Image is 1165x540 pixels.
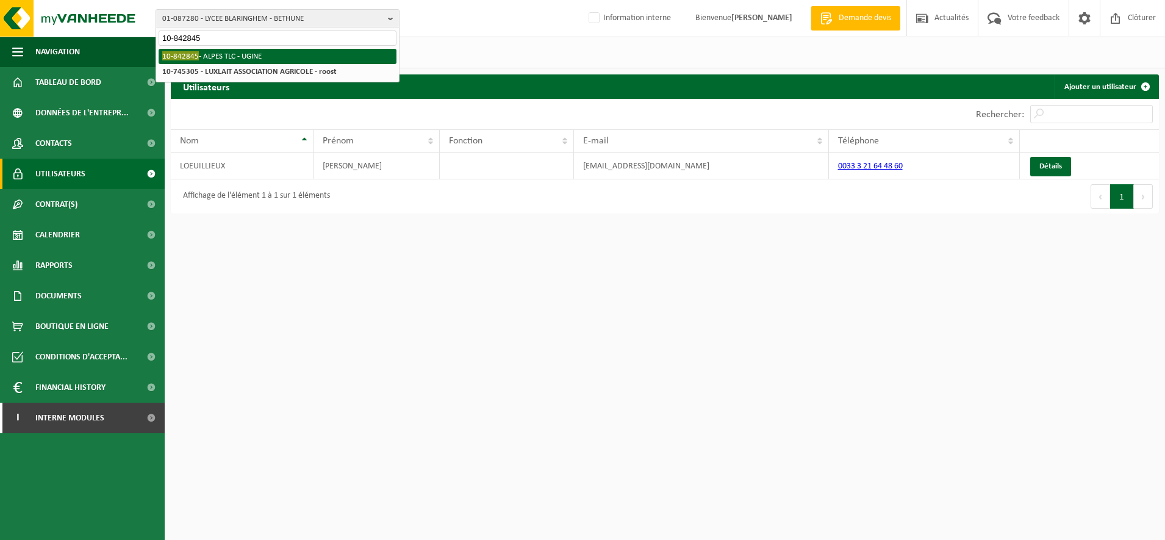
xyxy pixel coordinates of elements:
[449,136,482,146] span: Fonction
[838,136,879,146] span: Téléphone
[35,189,77,220] span: Contrat(s)
[583,136,609,146] span: E-mail
[35,128,72,159] span: Contacts
[35,98,129,128] span: Données de l'entrepr...
[323,136,354,146] span: Prénom
[171,153,314,179] td: LOEUILLIEUX
[35,37,80,67] span: Navigation
[177,185,330,207] div: Affichage de l'élément 1 à 1 sur 1 éléments
[162,68,337,76] strong: 10-745305 - LUXLAIT ASSOCIATION AGRICOLE - roost
[35,372,106,403] span: Financial History
[180,136,199,146] span: Nom
[35,342,127,372] span: Conditions d'accepta...
[12,403,23,433] span: I
[156,9,400,27] button: 01-087280 - LYCEE BLARINGHEM - BETHUNE
[171,74,242,98] h2: Utilisateurs
[35,311,109,342] span: Boutique en ligne
[811,6,900,31] a: Demande devis
[35,281,82,311] span: Documents
[574,153,828,179] td: [EMAIL_ADDRESS][DOMAIN_NAME]
[314,153,440,179] td: [PERSON_NAME]
[586,9,671,27] label: Information interne
[35,220,80,250] span: Calendrier
[1134,184,1153,209] button: Next
[1091,184,1110,209] button: Previous
[35,159,85,189] span: Utilisateurs
[836,12,894,24] span: Demande devis
[976,110,1024,120] label: Rechercher:
[35,403,104,433] span: Interne modules
[35,67,101,98] span: Tableau de bord
[162,10,383,28] span: 01-087280 - LYCEE BLARINGHEM - BETHUNE
[731,13,792,23] strong: [PERSON_NAME]
[1030,157,1071,176] a: Détails
[159,31,396,46] input: Chercher des succursales liées
[1055,74,1158,99] a: Ajouter un utilisateur
[35,250,73,281] span: Rapports
[162,51,199,60] span: 10-842845
[159,49,396,64] li: - ALPES TLC - UGINE
[1110,184,1134,209] button: 1
[838,162,903,171] a: 0033 3 21 64 48 60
